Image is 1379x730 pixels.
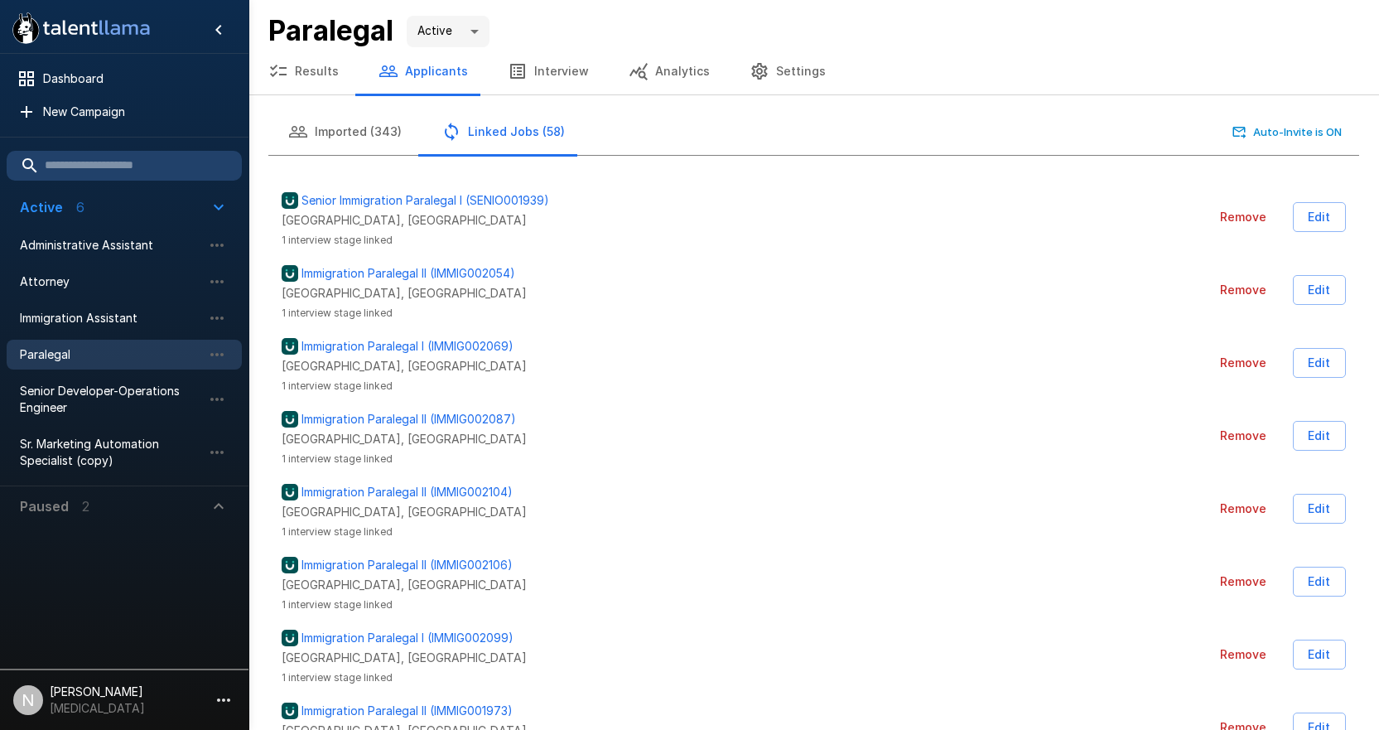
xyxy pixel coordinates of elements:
[282,703,986,719] a: Immigration Paralegal II (IMMIG001973)
[282,670,986,686] span: 1 interview stage linked
[1213,421,1273,452] button: Remove
[282,358,986,375] p: [GEOGRAPHIC_DATA], [GEOGRAPHIC_DATA]
[1293,202,1346,233] button: Edit
[282,431,986,447] p: [GEOGRAPHIC_DATA], [GEOGRAPHIC_DATA]
[282,703,298,719] img: ukg_logo.jpeg
[282,212,986,229] p: [GEOGRAPHIC_DATA], [GEOGRAPHIC_DATA]
[282,557,986,573] a: Immigration Paralegal II (IMMIG002106)
[282,285,986,302] p: [GEOGRAPHIC_DATA], [GEOGRAPHIC_DATA]
[1229,119,1346,145] button: Auto-Invite is ON
[359,48,488,94] button: Applicants
[301,557,513,573] p: Immigration Paralegal II (IMMIG002106)
[407,16,489,47] div: Active
[268,109,422,155] button: Imported (343)
[301,338,514,355] p: Immigration Paralegal I (IMMIG002069)
[282,378,986,394] span: 1 interview stage linked
[282,305,986,321] span: 1 interview stage linked
[1293,275,1346,306] button: Edit
[301,265,515,282] p: Immigration Paralegal II (IMMIG002054)
[301,703,513,719] p: Immigration Paralegal II (IMMIG001973)
[248,48,359,94] button: Results
[301,630,514,646] p: Immigration Paralegal I (IMMIG002099)
[282,557,298,573] img: ukg_logo.jpeg
[1213,348,1273,379] button: Remove
[422,109,585,155] button: Linked Jobs (58)
[282,192,986,209] a: Senior Immigration Paralegal I (SENIO001939)
[1213,275,1273,306] button: Remove
[1213,494,1273,525] button: Remove
[1293,421,1346,452] button: Edit
[282,411,298,428] img: ukg_logo.jpeg
[1293,640,1346,670] button: Edit
[1293,567,1346,597] button: Edit
[488,48,609,94] button: Interview
[282,484,298,500] img: ukg_logo.jpeg
[282,192,298,209] img: ukg_logo.jpeg
[301,192,549,209] p: Senior Immigration Paralegal I (SENIO001939)
[301,484,513,500] p: Immigration Paralegal II (IMMIG002104)
[282,411,986,428] a: Immigration Paralegal II (IMMIG002087)
[1293,494,1346,525] button: Edit
[282,577,986,593] p: [GEOGRAPHIC_DATA], [GEOGRAPHIC_DATA]
[282,451,986,467] span: 1 interview stage linked
[1213,640,1273,670] button: Remove
[282,484,986,500] a: Immigration Paralegal II (IMMIG002104)
[282,630,986,646] a: Immigration Paralegal I (IMMIG002099)
[282,597,986,613] span: 1 interview stage linked
[282,265,986,282] a: Immigration Paralegal II (IMMIG002054)
[282,338,298,355] img: ukg_logo.jpeg
[282,524,986,540] span: 1 interview stage linked
[268,13,393,47] b: Paralegal
[282,338,986,355] a: Immigration Paralegal I (IMMIG002069)
[282,265,298,282] img: ukg_logo.jpeg
[1213,202,1273,233] button: Remove
[282,630,298,646] img: ukg_logo.jpeg
[609,48,730,94] button: Analytics
[301,411,516,428] p: Immigration Paralegal II (IMMIG002087)
[282,650,986,666] p: [GEOGRAPHIC_DATA], [GEOGRAPHIC_DATA]
[730,48,846,94] button: Settings
[1213,567,1273,597] button: Remove
[1293,348,1346,379] button: Edit
[282,504,986,520] p: [GEOGRAPHIC_DATA], [GEOGRAPHIC_DATA]
[282,232,986,249] span: 1 interview stage linked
